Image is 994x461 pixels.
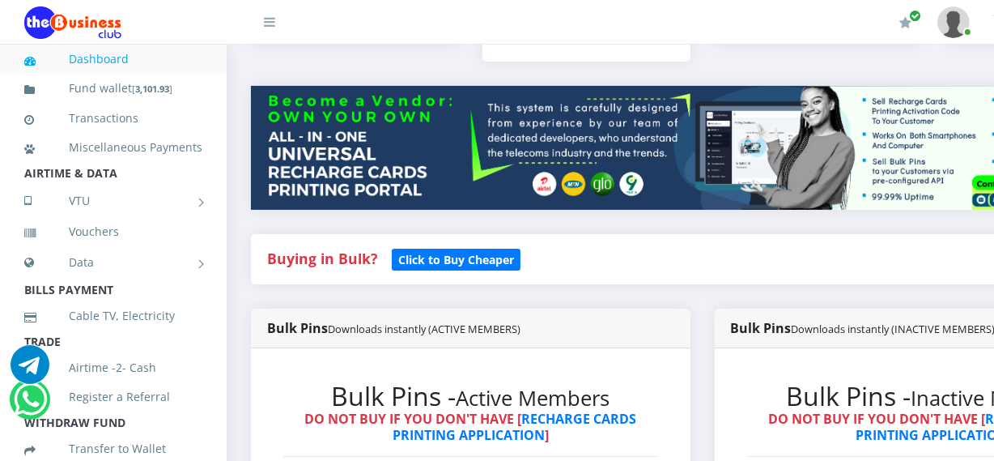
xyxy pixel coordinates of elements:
[14,392,47,419] a: Chat for support
[398,252,514,267] b: Click to Buy Cheaper
[11,357,49,384] a: Chat for support
[24,242,202,283] a: Data
[937,6,970,38] img: User
[24,181,202,221] a: VTU
[24,100,202,137] a: Transactions
[456,384,610,412] small: Active Members
[24,213,202,250] a: Vouchers
[24,70,202,108] a: Fund wallet[3,101.93]
[392,249,520,268] a: Click to Buy Cheaper
[909,10,921,22] span: Renew/Upgrade Subscription
[267,249,377,268] strong: Buying in Bulk?
[24,6,121,39] img: Logo
[24,378,202,416] a: Register a Referral
[24,349,202,386] a: Airtime -2- Cash
[24,297,202,335] a: Cable TV, Electricity
[24,41,202,78] a: Dashboard
[135,83,169,95] b: 3,101.93
[393,410,637,443] a: RECHARGE CARDS PRINTING APPLICATION
[283,381,658,412] h2: Bulk Pins -
[899,16,911,29] i: Renew/Upgrade Subscription
[132,83,172,95] small: [ ]
[24,129,202,166] a: Miscellaneous Payments
[328,322,520,336] small: Downloads instantly (ACTIVE MEMBERS)
[267,319,520,337] strong: Bulk Pins
[304,410,636,443] strong: DO NOT BUY IF YOU DON'T HAVE [ ]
